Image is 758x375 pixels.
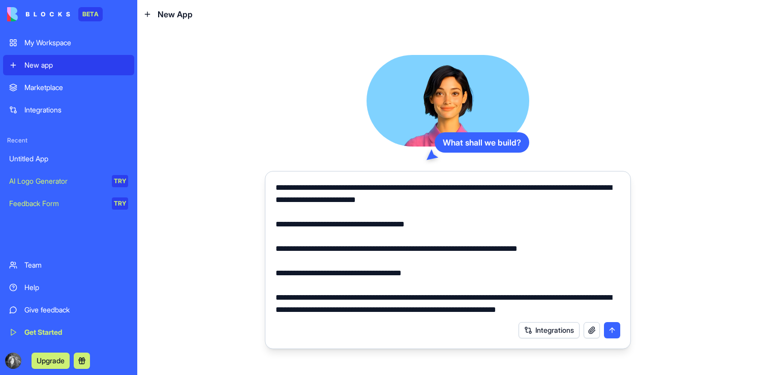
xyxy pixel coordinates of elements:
[3,255,134,275] a: Team
[32,355,70,365] a: Upgrade
[32,353,70,369] button: Upgrade
[3,55,134,75] a: New app
[3,322,134,342] a: Get Started
[24,105,128,115] div: Integrations
[24,82,128,93] div: Marketplace
[24,38,128,48] div: My Workspace
[24,260,128,270] div: Team
[3,193,134,214] a: Feedback FormTRY
[7,7,70,21] img: logo
[3,277,134,298] a: Help
[3,171,134,191] a: AI Logo GeneratorTRY
[5,353,21,369] img: ACg8ocLe9Hg-4nrRnNKFSEUDRH_81iZdge5_GJMo6E7DkAtXgDoZZdfS2A=s96-c
[158,8,193,20] span: New App
[3,100,134,120] a: Integrations
[519,322,580,338] button: Integrations
[9,198,105,209] div: Feedback Form
[112,175,128,187] div: TRY
[24,60,128,70] div: New app
[9,176,105,186] div: AI Logo Generator
[7,7,103,21] a: BETA
[3,136,134,145] span: Recent
[9,154,128,164] div: Untitled App
[78,7,103,21] div: BETA
[24,282,128,293] div: Help
[435,132,529,153] div: What shall we build?
[3,149,134,169] a: Untitled App
[112,197,128,210] div: TRY
[3,77,134,98] a: Marketplace
[3,300,134,320] a: Give feedback
[24,327,128,337] div: Get Started
[24,305,128,315] div: Give feedback
[3,33,134,53] a: My Workspace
